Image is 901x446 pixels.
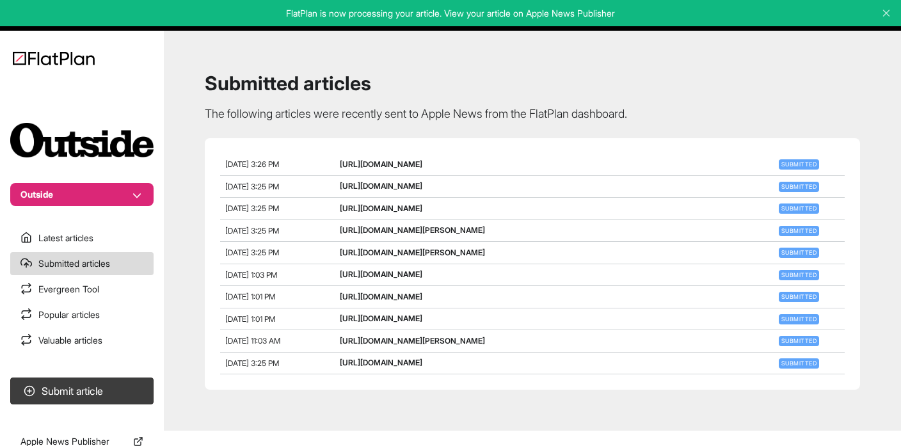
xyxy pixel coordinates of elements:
[340,336,485,346] a: [URL][DOMAIN_NAME][PERSON_NAME]
[776,181,822,191] a: Submitted
[779,182,819,192] span: Submitted
[225,270,277,280] span: [DATE] 1:03 PM
[10,183,154,206] button: Outside
[779,226,819,236] span: Submitted
[225,159,279,169] span: [DATE] 3:26 PM
[225,358,279,368] span: [DATE] 3:25 PM
[779,248,819,258] span: Submitted
[205,72,860,95] h1: Submitted articles
[10,252,154,275] a: Submitted articles
[225,292,275,301] span: [DATE] 1:01 PM
[340,248,485,257] a: [URL][DOMAIN_NAME][PERSON_NAME]
[340,269,422,279] a: [URL][DOMAIN_NAME]
[225,248,279,257] span: [DATE] 3:25 PM
[340,159,422,169] a: [URL][DOMAIN_NAME]
[779,358,819,369] span: Submitted
[779,159,819,170] span: Submitted
[340,314,422,323] a: [URL][DOMAIN_NAME]
[776,159,822,168] a: Submitted
[779,270,819,280] span: Submitted
[776,247,822,257] a: Submitted
[205,105,860,123] p: The following articles were recently sent to Apple News from the FlatPlan dashboard.
[779,336,819,346] span: Submitted
[779,292,819,302] span: Submitted
[225,182,279,191] span: [DATE] 3:25 PM
[776,335,822,345] a: Submitted
[225,336,280,346] span: [DATE] 11:03 AM
[13,51,95,65] img: Logo
[340,225,485,235] a: [URL][DOMAIN_NAME][PERSON_NAME]
[9,7,892,20] p: FlatPlan is now processing your article. View your article on Apple News Publisher
[10,303,154,326] a: Popular articles
[10,227,154,250] a: Latest articles
[340,181,422,191] a: [URL][DOMAIN_NAME]
[10,378,154,404] button: Submit article
[776,291,822,301] a: Submitted
[340,358,422,367] a: [URL][DOMAIN_NAME]
[340,203,422,213] a: [URL][DOMAIN_NAME]
[779,203,819,214] span: Submitted
[10,278,154,301] a: Evergreen Tool
[776,358,822,367] a: Submitted
[10,123,154,157] img: Publication Logo
[225,226,279,235] span: [DATE] 3:25 PM
[10,329,154,352] a: Valuable articles
[776,203,822,212] a: Submitted
[225,203,279,213] span: [DATE] 3:25 PM
[776,269,822,279] a: Submitted
[776,314,822,323] a: Submitted
[779,314,819,324] span: Submitted
[776,225,822,235] a: Submitted
[225,314,275,324] span: [DATE] 1:01 PM
[340,292,422,301] a: [URL][DOMAIN_NAME]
